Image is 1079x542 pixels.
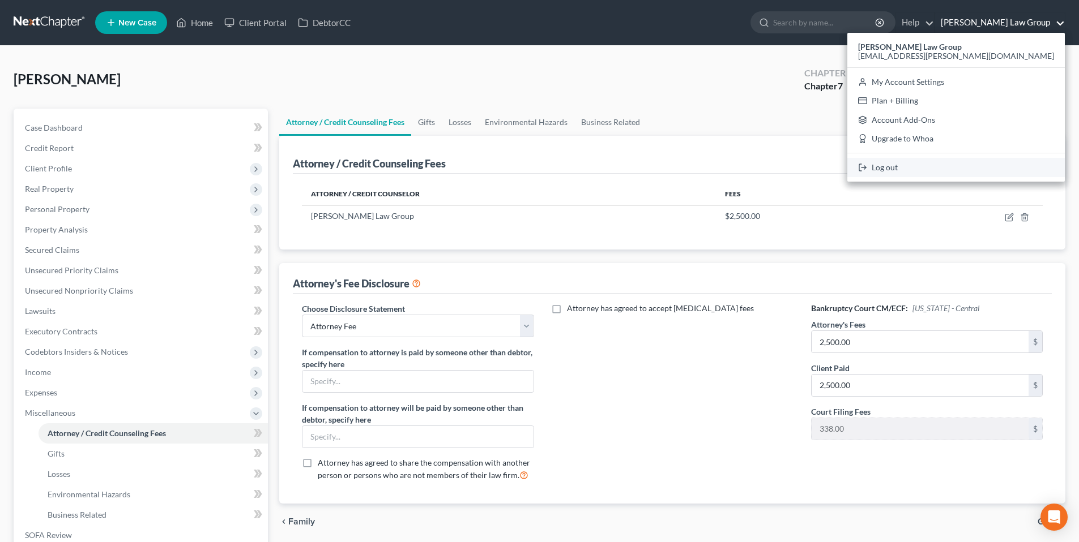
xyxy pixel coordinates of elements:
span: Lawsuits [25,306,56,316]
span: Attorney has agreed to accept [MEDICAL_DATA] fees [567,303,754,313]
span: [EMAIL_ADDRESS][PERSON_NAME][DOMAIN_NAME] [858,51,1054,61]
a: Attorney / Credit Counseling Fees [39,423,268,444]
span: Client Profile [25,164,72,173]
button: chevron_left Family [279,517,315,526]
span: Gifts [48,449,65,458]
input: Search by name... [773,12,877,33]
a: Losses [39,464,268,484]
a: Upgrade to Whoa [847,130,1065,149]
a: Property Analysis [16,220,268,240]
button: Gifts chevron_right [1038,517,1065,526]
span: [PERSON_NAME] [14,71,121,87]
a: Plan + Billing [847,91,1065,110]
div: $ [1029,375,1042,396]
label: Attorney's Fees [811,319,865,330]
strong: [PERSON_NAME] Law Group [858,42,962,51]
span: Executory Contracts [25,326,97,336]
label: If compensation to attorney is paid by someone other than debtor, specify here [302,346,534,370]
span: Real Property [25,184,74,193]
span: Attorney / Credit Counseling Fees [48,428,166,438]
span: SOFA Review [25,530,72,540]
a: Gifts [39,444,268,464]
a: Business Related [574,109,647,136]
h6: Bankruptcy Court CM/ECF: [811,303,1043,314]
input: Specify... [302,371,533,392]
label: Court Filing Fees [811,406,871,418]
span: Personal Property [25,204,89,214]
span: Case Dashboard [25,123,83,132]
span: Unsecured Priority Claims [25,265,118,275]
span: Fees [725,190,741,198]
a: Unsecured Nonpriority Claims [16,281,268,301]
span: Unsecured Nonpriority Claims [25,286,133,295]
a: Business Related [39,505,268,525]
label: Client Paid [811,362,850,374]
a: Executory Contracts [16,321,268,342]
span: Attorney has agreed to share the compensation with another person or persons who are not members ... [318,458,530,480]
div: Chapter [804,80,846,93]
span: Credit Report [25,143,74,153]
a: Account Add-Ons [847,110,1065,130]
a: Losses [442,109,478,136]
a: Attorney / Credit Counseling Fees [279,109,411,136]
a: Help [896,12,934,33]
i: chevron_left [279,517,288,526]
a: Environmental Hazards [478,109,574,136]
span: Attorney / Credit Counselor [311,190,420,198]
a: Log out [847,158,1065,177]
a: Credit Report [16,138,268,158]
a: My Account Settings [847,72,1065,92]
a: Home [170,12,219,33]
div: Attorney / Credit Counseling Fees [293,157,446,170]
a: DebtorCC [292,12,356,33]
span: Property Analysis [25,225,88,234]
span: Business Related [48,510,106,519]
input: 0.00 [812,375,1029,396]
label: If compensation to attorney will be paid by someone other than debtor, specify here [302,402,534,425]
input: 0.00 [812,418,1029,440]
div: [PERSON_NAME] Law Group [847,33,1065,182]
div: Chapter [804,67,846,80]
span: [US_STATE] - Central [912,303,979,313]
span: $2,500.00 [725,211,760,221]
span: 7 [838,80,843,91]
span: Codebtors Insiders & Notices [25,347,128,356]
span: Expenses [25,388,57,397]
a: [PERSON_NAME] Law Group [935,12,1065,33]
a: Unsecured Priority Claims [16,260,268,281]
a: Secured Claims [16,240,268,260]
span: Gifts [1038,517,1056,526]
span: Income [25,367,51,377]
a: Lawsuits [16,301,268,321]
span: Family [288,517,315,526]
div: Attorney's Fee Disclosure [293,277,421,290]
div: Open Intercom Messenger [1040,504,1068,531]
span: New Case [118,19,156,27]
span: Secured Claims [25,245,79,255]
a: Client Portal [219,12,292,33]
label: Choose Disclosure Statement [302,303,405,315]
a: Case Dashboard [16,118,268,138]
input: Specify... [302,426,533,448]
a: Gifts [411,109,442,136]
span: Miscellaneous [25,408,75,418]
div: $ [1029,331,1042,352]
span: Losses [48,469,70,479]
div: $ [1029,418,1042,440]
input: 0.00 [812,331,1029,352]
span: Environmental Hazards [48,489,130,499]
span: [PERSON_NAME] Law Group [311,211,414,221]
a: Environmental Hazards [39,484,268,505]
